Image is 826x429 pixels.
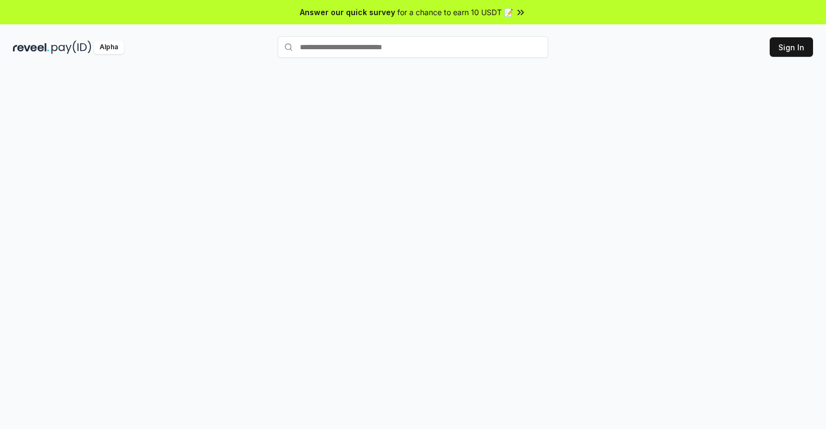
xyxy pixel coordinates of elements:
[770,37,813,57] button: Sign In
[51,41,91,54] img: pay_id
[397,6,513,18] span: for a chance to earn 10 USDT 📝
[13,41,49,54] img: reveel_dark
[94,41,124,54] div: Alpha
[300,6,395,18] span: Answer our quick survey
